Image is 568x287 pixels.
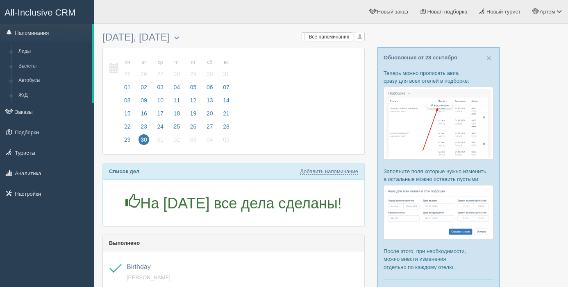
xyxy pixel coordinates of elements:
a: 24 [152,122,168,135]
a: 17 [152,109,168,122]
span: 18 [172,108,182,119]
a: All-Inclusive CRM [0,0,94,23]
a: 27 [202,122,218,135]
a: 22 [120,122,135,135]
span: 19 [188,108,199,119]
h1: На [DATE] все дела сделаны! [109,194,358,212]
a: Лиды [15,44,92,59]
span: 23 [139,121,149,132]
a: 05 [218,135,232,148]
span: 15 [122,108,133,119]
a: 12 [186,96,201,109]
span: 12 [188,95,199,106]
span: 03 [188,134,199,145]
a: 03 [152,83,168,96]
span: 28 [172,69,182,79]
a: Ж/Д [15,88,92,103]
a: 20 [202,109,218,122]
span: 05 [188,82,199,93]
a: пт 29 [186,54,201,83]
span: 25 [122,69,133,79]
a: 04 [202,135,218,148]
h3: [DATE], [DATE] [102,32,365,44]
a: 14 [218,96,232,109]
a: 19 [186,109,201,122]
a: 26 [186,122,201,135]
span: 02 [172,134,182,145]
p: Заполните поля которые нужно изменить, а остальные можно оставить пустыми: [384,167,493,183]
span: 09 [139,95,149,106]
a: 02 [136,83,152,96]
a: Вылеты [15,59,92,74]
a: 05 [186,83,201,96]
a: Обновления от 28 сентября [384,54,457,61]
button: Close [486,54,491,62]
b: Список дел [109,168,139,174]
span: 21 [221,108,232,119]
span: 29 [122,134,133,145]
span: 29 [188,69,199,79]
span: 25 [172,121,182,132]
span: 14 [221,95,232,106]
span: 26 [188,121,199,132]
span: 27 [155,69,166,79]
a: 11 [169,96,185,109]
p: После этого, при необходимости, можно внести изменения отдельно по каждому отелю. [384,247,493,271]
small: сб [204,59,215,66]
a: 29 [120,135,135,148]
a: Добавить напоминание [300,168,358,175]
span: 07 [221,82,232,93]
span: 17 [155,108,166,119]
span: 01 [155,134,166,145]
span: 30 [139,134,149,145]
a: 25 [169,122,185,135]
img: %D0%BF%D0%BE%D0%B4%D0%B1%D0%BE%D1%80%D0%BA%D0%B0-%D0%B0%D0%B2%D0%B8%D0%B0-2-%D1%81%D1%80%D0%BC-%D... [384,185,493,240]
a: 10 [152,96,168,109]
span: 27 [204,121,215,132]
img: %D0%BF%D0%BE%D0%B4%D0%B1%D0%BE%D1%80%D0%BA%D0%B0-%D0%B0%D0%B2%D0%B8%D0%B0-1-%D1%81%D1%80%D0%BC-%D... [384,87,493,159]
span: All-Inclusive CRM [5,7,76,18]
a: 01 [152,135,168,148]
a: 01 [120,83,135,96]
a: вс 31 [218,54,232,83]
span: 02 [139,82,149,93]
a: Birthday [127,263,151,270]
a: 03 [186,135,201,148]
small: вт [139,59,149,66]
a: 30 [136,135,152,148]
a: 07 [218,83,232,96]
a: 02 [169,135,185,148]
span: × [486,53,491,63]
span: 26 [139,69,149,79]
small: пт [188,59,199,66]
span: 06 [204,82,215,93]
span: 01 [122,82,133,93]
span: Новая подборка [427,9,467,15]
span: Артем [540,9,555,15]
span: 24 [155,121,166,132]
span: Новый турист [486,9,520,15]
a: [PERSON_NAME] [127,274,170,280]
a: 23 [136,122,152,135]
span: 28 [221,121,232,132]
span: 11 [172,95,182,106]
a: чт 28 [169,54,185,83]
span: 08 [122,95,133,106]
small: вс [221,59,232,66]
span: 04 [204,134,215,145]
a: сб 30 [202,54,218,83]
a: вт 26 [136,54,152,83]
a: 28 [218,122,232,135]
span: 05 [221,134,232,145]
span: Все напоминания [309,34,350,40]
a: 15 [120,109,135,122]
a: 13 [202,96,218,109]
span: 31 [221,69,232,79]
a: 06 [202,83,218,96]
small: ср [155,59,166,66]
a: ср 27 [152,54,168,83]
span: 03 [155,82,166,93]
a: 18 [169,109,185,122]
